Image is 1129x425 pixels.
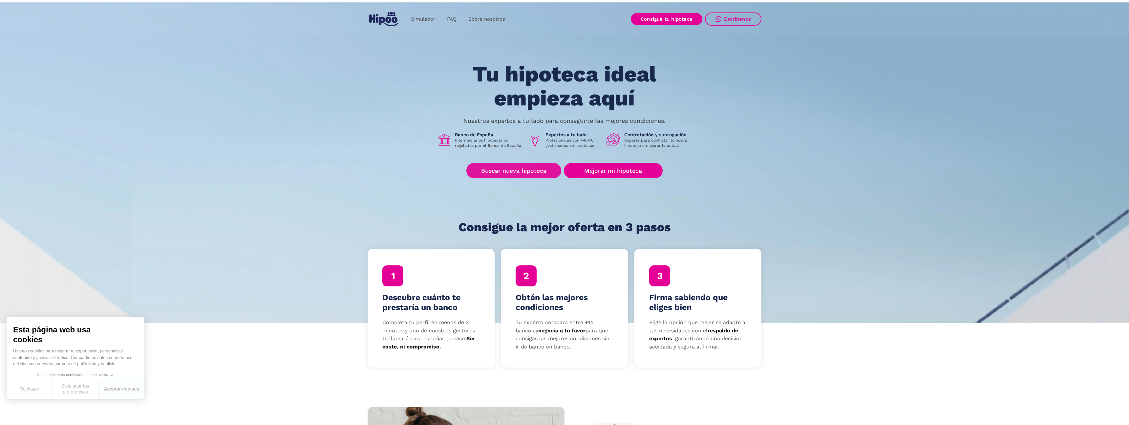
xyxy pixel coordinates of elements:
[649,293,747,312] h4: Firma sabiendo que eliges bien
[455,138,522,148] p: Intermediarios hipotecarios regulados por el Banco de España
[545,138,601,148] p: Profesionales con +40M€ gestionados en hipotecas
[441,13,462,26] a: FAQ
[516,319,613,351] p: Tu experto compara entre +14 bancos y para que consigas las mejores condiciones sin ir de banco e...
[624,138,692,148] p: Soporte para contratar tu nueva hipoteca o mejorar la actual
[564,163,663,178] a: Mejorar mi hipoteca
[462,13,511,26] a: Sobre nosotros
[382,319,480,351] p: Completa tu perfil en menos de 3 minutos y uno de nuestros gestores te llamará para estudiar tu c...
[624,132,692,138] h1: Contratación y subrogación
[705,12,761,26] a: Escríbenos
[631,13,702,25] a: Consigue tu hipoteca
[724,16,751,22] div: Escríbenos
[382,335,475,350] strong: Sin coste, ni compromiso.
[458,221,671,234] h1: Consigue la mejor oferta en 3 pasos
[649,319,747,351] p: Elige la opción que mejor se adapte a tus necesidades con el , garantizando una decisión acertada...
[405,13,441,26] a: Simulador
[382,293,480,312] h4: Descubre cuánto te prestaría un banco
[440,62,689,110] h1: Tu hipoteca ideal empieza aquí
[516,293,613,312] h4: Obtén las mejores condiciones
[463,118,666,123] p: Nuestros expertos a tu lado para conseguirte las mejores condiciones.
[368,10,400,29] a: home
[545,132,601,138] h1: Expertos a tu lado
[466,163,561,178] a: Buscar nueva hipoteca
[455,132,522,138] h1: Banco de España
[538,327,586,334] strong: negocia a tu favor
